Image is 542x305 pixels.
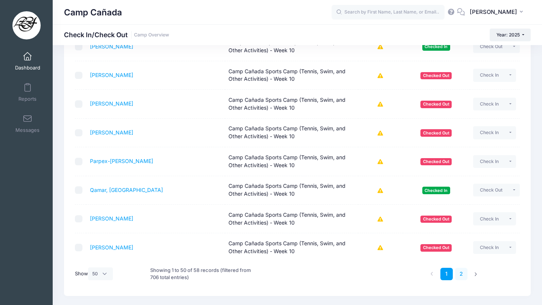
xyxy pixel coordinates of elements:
[473,184,509,196] button: Check Out
[10,79,46,106] a: Reports
[150,262,256,286] div: Showing 1 to 50 of 58 records (filtered from 706 total entries)
[440,268,453,280] a: 1
[225,119,358,147] td: Camp Cañada Sports Camp (Tennis, Swim, and Other Activities) - Week 10
[225,233,358,261] td: Camp Cañada Sports Camp (Tennis, Swim, and Other Activities) - Week 10
[420,101,452,108] span: Checked Out
[90,72,133,78] a: [PERSON_NAME]
[225,176,358,205] td: Camp Cañada Sports Camp (Tennis, Swim, and Other Activities) - Week 10
[12,11,41,39] img: Camp Cañada
[473,69,505,82] button: Check In
[455,268,467,280] a: 2
[496,32,520,38] span: Year: 2025
[473,98,505,110] button: Check In
[225,90,358,118] td: Camp Cañada Sports Camp (Tennis, Swim, and Other Activities) - Week 10
[18,96,37,102] span: Reports
[225,61,358,90] td: Camp Cañada Sports Camp (Tennis, Swim, and Other Activities) - Week 10
[90,158,153,164] a: Parpex-[PERSON_NAME]
[90,244,133,251] a: [PERSON_NAME]
[420,72,452,79] span: Checked Out
[470,8,517,16] span: [PERSON_NAME]
[90,215,133,222] a: [PERSON_NAME]
[64,4,122,21] h1: Camp Cañada
[473,212,505,225] button: Check In
[225,205,358,233] td: Camp Cañada Sports Camp (Tennis, Swim, and Other Activities) - Week 10
[473,241,505,254] button: Check In
[75,267,113,280] label: Show
[90,129,133,136] a: [PERSON_NAME]
[473,126,505,139] button: Check In
[15,127,40,133] span: Messages
[88,267,113,280] select: Show
[90,100,133,107] a: [PERSON_NAME]
[64,31,169,39] h1: Check In/Check Out
[420,129,452,136] span: Checked Out
[420,244,452,251] span: Checked Out
[225,32,358,61] td: Camp Cañada Sports Camp (Tennis, Swim, and Other Activities) - Week 10
[420,158,452,165] span: Checked Out
[422,187,450,194] span: Checked In
[134,32,169,38] a: Camp Overview
[90,187,163,193] a: Qamar, [GEOGRAPHIC_DATA]
[90,43,133,50] a: [PERSON_NAME]
[332,5,445,20] input: Search by First Name, Last Name, or Email...
[422,43,450,50] span: Checked In
[473,155,505,168] button: Check In
[15,65,40,71] span: Dashboard
[10,48,46,74] a: Dashboard
[473,40,509,53] button: Check Out
[465,4,531,21] button: [PERSON_NAME]
[490,29,531,41] button: Year: 2025
[225,147,358,176] td: Camp Cañada Sports Camp (Tennis, Swim, and Other Activities) - Week 10
[10,110,46,137] a: Messages
[420,216,452,223] span: Checked Out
